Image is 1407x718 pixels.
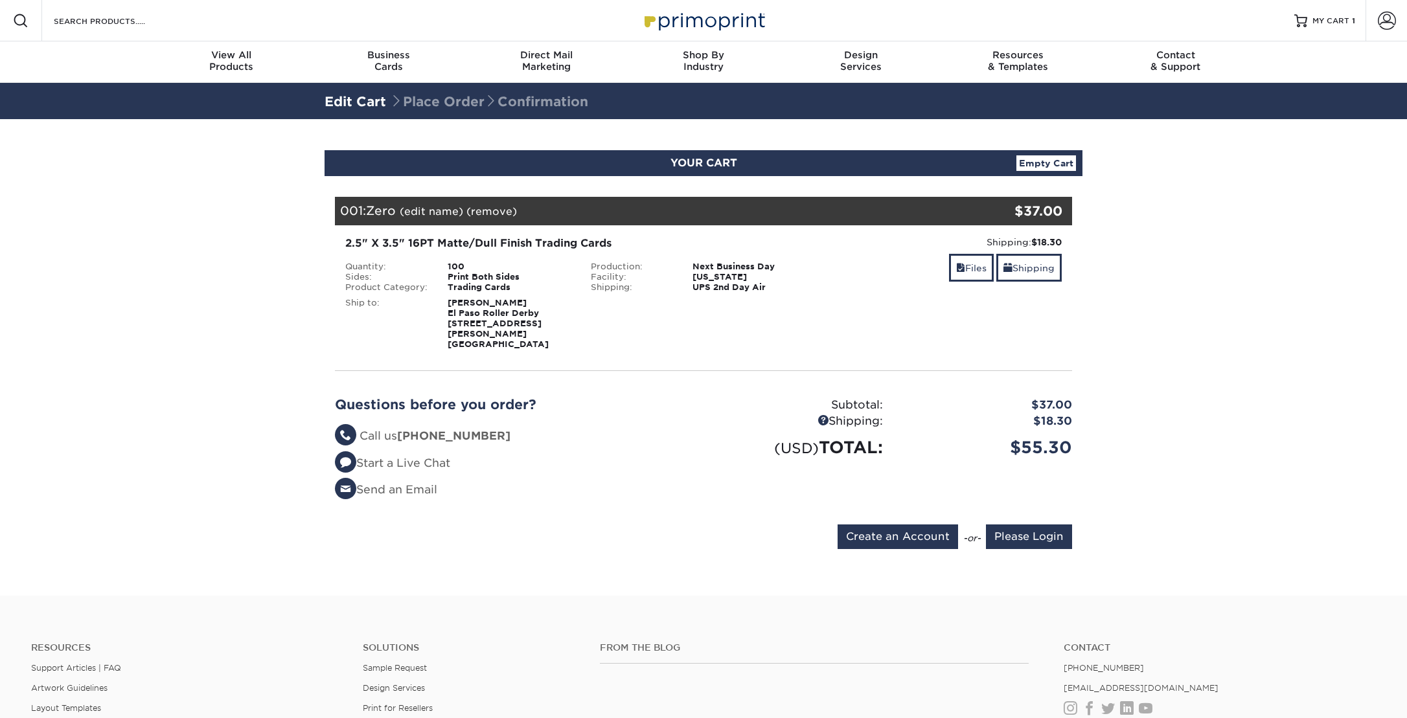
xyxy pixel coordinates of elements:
a: Send an Email [335,483,437,496]
h2: Questions before you order? [335,397,694,412]
div: Trading Cards [438,282,581,293]
span: Place Order Confirmation [390,94,588,109]
span: YOUR CART [670,157,737,169]
a: Artwork Guidelines [31,683,108,693]
div: $18.30 [893,413,1082,430]
div: Shipping: [703,413,893,430]
div: Facility: [581,272,683,282]
div: Industry [625,49,783,73]
strong: [PHONE_NUMBER] [397,429,510,442]
div: Quantity: [336,262,438,272]
em: -or- [963,533,981,543]
h4: Resources [31,642,343,653]
div: & Support [1097,49,1254,73]
a: Files [949,254,994,282]
div: $37.00 [949,201,1062,221]
div: TOTAL: [703,435,893,460]
input: Please Login [986,524,1072,549]
span: Shop By [625,49,783,61]
h4: From the Blog [600,642,1029,653]
div: $37.00 [893,397,1082,414]
span: 1 [1352,16,1355,25]
input: SEARCH PRODUCTS..... [52,13,179,28]
div: Marketing [468,49,625,73]
span: View All [153,49,310,61]
a: Shipping [996,254,1062,282]
a: View AllProducts [153,41,310,83]
div: [US_STATE] [683,272,826,282]
span: MY CART [1312,16,1349,27]
small: (USD) [774,440,819,456]
a: Edit Cart [325,94,386,109]
a: Resources& Templates [939,41,1097,83]
div: Shipping: [836,236,1062,249]
span: Contact [1097,49,1254,61]
a: BusinessCards [310,41,468,83]
a: Empty Cart [1016,155,1076,171]
a: Contact& Support [1097,41,1254,83]
a: Support Articles | FAQ [31,663,121,673]
li: Call us [335,428,694,445]
div: Print Both Sides [438,272,581,282]
span: Resources [939,49,1097,61]
strong: $18.30 [1031,237,1062,247]
div: Cards [310,49,468,73]
a: Layout Templates [31,703,101,713]
span: files [956,263,965,273]
div: 100 [438,262,581,272]
div: Products [153,49,310,73]
strong: [PERSON_NAME] El Paso Roller Derby [STREET_ADDRESS][PERSON_NAME] [GEOGRAPHIC_DATA] [448,298,549,349]
a: (remove) [466,205,517,218]
a: Print for Resellers [363,703,433,713]
div: Product Category: [336,282,438,293]
h4: Solutions [363,642,580,653]
div: Sides: [336,272,438,282]
div: 2.5" X 3.5" 16PT Matte/Dull Finish Trading Cards [345,236,816,251]
input: Create an Account [838,524,958,549]
span: Design [782,49,939,61]
div: 001: [335,197,949,225]
a: Shop ByIndustry [625,41,783,83]
div: & Templates [939,49,1097,73]
div: UPS 2nd Day Air [683,282,826,293]
span: Business [310,49,468,61]
div: Ship to: [336,298,438,350]
a: (edit name) [400,205,463,218]
img: Primoprint [639,6,768,34]
span: Zero [366,203,396,218]
a: Sample Request [363,663,427,673]
span: Direct Mail [468,49,625,61]
div: Shipping: [581,282,683,293]
span: shipping [1003,263,1012,273]
a: DesignServices [782,41,939,83]
div: Next Business Day [683,262,826,272]
div: Subtotal: [703,397,893,414]
a: [EMAIL_ADDRESS][DOMAIN_NAME] [1064,683,1218,693]
a: Start a Live Chat [335,456,450,469]
a: Design Services [363,683,425,693]
div: Services [782,49,939,73]
div: Production: [581,262,683,272]
a: Contact [1064,642,1376,653]
a: [PHONE_NUMBER] [1064,663,1144,673]
a: Direct MailMarketing [468,41,625,83]
div: $55.30 [893,435,1082,460]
